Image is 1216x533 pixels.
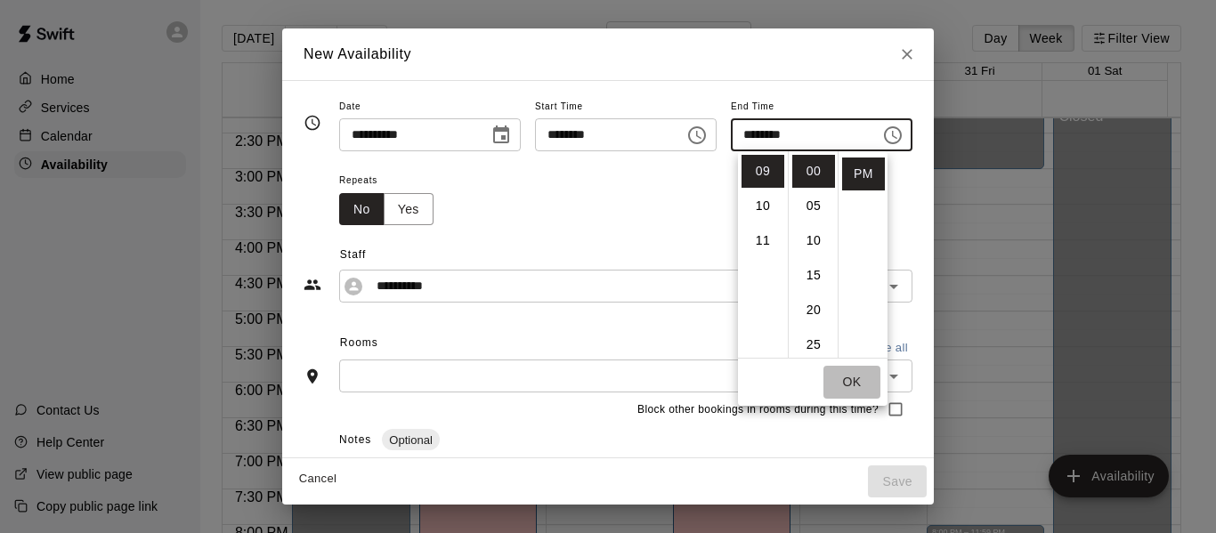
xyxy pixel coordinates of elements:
li: 15 minutes [792,259,835,292]
span: End Time [731,95,912,119]
button: Choose time, selected time is 9:00 PM [875,117,911,153]
h6: New Availability [304,43,411,66]
li: 0 minutes [792,155,835,188]
li: 11 hours [742,224,784,257]
span: Block other bookings in rooms during this time? [637,401,879,419]
button: No [339,193,385,226]
li: 20 minutes [792,294,835,327]
button: Yes [384,193,434,226]
div: outlined button group [339,193,434,226]
span: Staff [340,241,912,270]
svg: Timing [304,114,321,132]
span: Notes [339,433,371,446]
span: Repeats [339,169,448,193]
li: 25 minutes [792,328,835,361]
button: Open [881,364,906,389]
span: Start Time [535,95,717,119]
button: Open [881,274,906,299]
li: 10 hours [742,190,784,222]
li: 5 minutes [792,190,835,222]
li: PM [842,157,885,190]
svg: Staff [304,276,321,294]
button: Choose date, selected date is Oct 30, 2025 [483,117,519,153]
span: Rooms [340,336,378,349]
svg: Rooms [304,367,321,385]
ul: Select minutes [788,151,838,358]
li: 10 minutes [792,224,835,257]
button: Close [891,38,923,70]
button: OK [823,366,880,399]
span: Date [339,95,521,119]
button: Cancel [289,465,346,493]
span: Optional [382,433,439,447]
li: 9 hours [742,155,784,188]
ul: Select hours [738,151,788,358]
ul: Select meridiem [838,151,888,358]
button: Choose time, selected time is 3:00 PM [679,117,715,153]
